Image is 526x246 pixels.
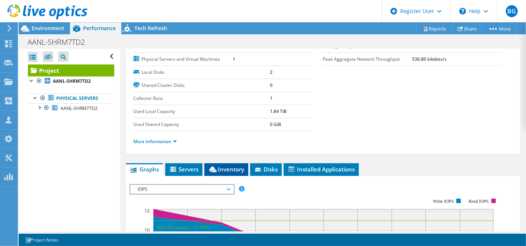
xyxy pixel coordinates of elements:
[433,199,454,204] text: Write IOPS
[323,56,412,63] label: Peak Aggregate Network Throughput
[133,121,270,128] label: Used Shared Capacity
[28,76,114,86] a: AANL-SHRM7TD2
[83,25,116,32] span: Performance
[459,8,466,15] svg: \n
[20,235,64,245] a: Project Notes
[270,121,281,127] b: 0 GiB
[417,23,452,34] a: Reports
[32,25,64,32] span: Environment
[28,103,114,113] a: AANL-SHRM7TD2
[208,165,245,173] span: Inventory
[53,78,91,84] b: AANL-SHRM7TD2
[133,69,270,76] label: Local Disks
[133,108,270,115] label: Used Local Capacity
[133,95,270,102] label: Collector Runs
[270,82,272,88] b: 0
[506,5,518,17] span: BG
[270,95,272,101] b: 1
[130,165,159,173] span: Graphs
[133,56,233,63] label: Physical Servers and Virtual Machines
[134,185,230,194] span: IOPS
[270,108,287,114] b: 1.84 TiB
[133,138,177,145] a: More Information
[469,199,489,204] text: Read IOPS
[482,23,517,34] a: More
[452,23,482,34] a: Share
[61,105,98,111] span: AANL-SHRM7TD2
[157,224,209,231] text: 95th Percentile = 11 IOPS
[28,64,114,76] a: Project
[270,69,272,75] b: 2
[24,38,96,46] h1: AANL-SHRM7TD2
[144,208,150,214] text: 12
[134,25,167,32] span: Tech Refresh
[233,43,277,49] b: [DATE] 22:46 (-06:00)
[133,82,270,89] label: Shared Cluster Disks
[28,94,114,103] a: Physical Servers
[233,56,235,62] b: 1
[287,165,355,173] span: Installed Applications
[254,165,278,173] span: Disks
[412,43,430,49] b: 7.36 GiB
[412,56,447,62] b: 536.80 kilobits/s
[169,165,199,173] span: Servers
[144,227,150,233] text: 10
